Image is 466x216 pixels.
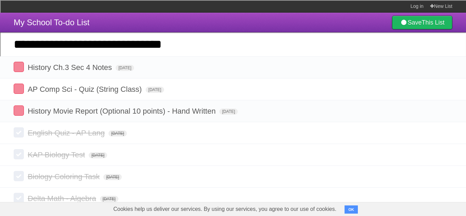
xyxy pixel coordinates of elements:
span: My School To-do List [14,18,89,27]
span: [DATE] [108,130,127,136]
span: [DATE] [146,87,164,93]
a: SaveThis List [392,16,452,29]
span: [DATE] [219,109,238,115]
div: Sort A > Z [3,16,463,22]
label: Done [14,193,24,203]
span: [DATE] [89,152,107,158]
span: History Movie Report (Optional 10 points) - Hand Written [28,107,217,115]
div: Sort New > Old [3,22,463,28]
b: This List [422,19,445,26]
span: Biology Coloring Task [28,172,101,181]
div: Move To ... [3,28,463,34]
span: English Quiz - AP Lang [28,129,106,137]
div: Home [3,3,143,9]
label: Done [14,105,24,116]
label: Done [14,84,24,94]
label: Done [14,171,24,181]
span: AP Comp Sci - Quiz (String Class) [28,85,144,93]
label: Done [14,62,24,72]
button: OK [345,205,358,214]
span: Cookies help us deliver our services. By using our services, you agree to our use of cookies. [106,202,343,216]
label: Done [14,149,24,159]
span: Delta Math - Algebra [28,194,98,203]
span: [DATE] [103,174,122,180]
span: History Ch.3 Sec 4 Notes [28,63,114,72]
label: Done [14,127,24,138]
span: [DATE] [116,65,134,71]
div: Options [3,40,463,46]
div: Delete [3,34,463,40]
div: Sign out [3,46,463,53]
span: KAP Biology Test [28,150,87,159]
span: [DATE] [100,196,118,202]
